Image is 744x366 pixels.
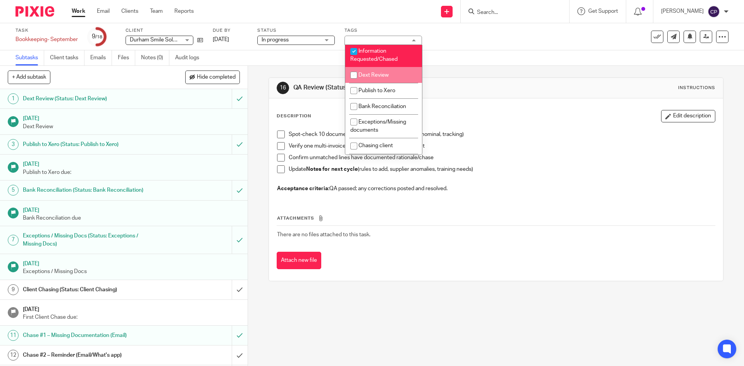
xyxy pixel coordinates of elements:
[358,104,406,109] span: Bank Reconciliation
[95,35,102,39] small: /18
[289,154,715,162] p: Confirm unmatched lines have documented rationale/chase
[23,313,240,321] p: First Client Chase due:
[277,185,715,192] p: QA passed; any corrections posted and resolved.
[50,50,84,65] a: Client tasks
[8,235,19,246] div: 7
[23,139,157,150] h1: Publish to Xero (Status: Publish to Xero)
[213,27,248,34] label: Due by
[289,142,715,150] p: Verify one multi-invoice allocation and one part-payment
[358,72,389,78] span: Dext Review
[289,131,715,138] p: Spot-check 10 documents (or 10%) for accuracy (VAT, nominal, tracking)
[15,27,78,34] label: Task
[23,204,240,214] h1: [DATE]
[289,165,715,173] p: Update (rules to add, supplier anomalies, training needs)
[358,88,395,93] span: Publish to Xero
[197,74,236,81] span: Hide completed
[678,85,715,91] div: Instructions
[23,330,157,341] h1: Chase #1 – Missing Documentation (Email)
[23,158,240,168] h1: [DATE]
[708,5,720,18] img: svg%3E
[185,70,240,84] button: Hide completed
[277,232,370,237] span: There are no files attached to this task.
[23,349,157,361] h1: Chase #2 – Reminder (Email/What's app)
[23,214,240,222] p: Bank Reconciliation due
[213,37,229,42] span: [DATE]
[23,184,157,196] h1: Bank Reconciliation (Status: Bank Reconciliation)
[277,113,311,119] p: Description
[23,230,157,250] h1: Exceptions / Missing Docs (Status: Exceptions / Missing Docs)
[277,82,289,94] div: 16
[15,6,54,17] img: Pixie
[588,9,618,14] span: Get Support
[8,350,19,361] div: 12
[8,330,19,341] div: 11
[130,37,207,43] span: Durham Smile Solutions Limited
[293,84,513,92] h1: QA Review (Status: QA Review)
[23,93,157,105] h1: Dext Review (Status: Dext Review)
[8,93,19,104] div: 1
[8,139,19,150] div: 3
[344,27,422,34] label: Tags
[175,50,205,65] a: Audit logs
[661,110,715,122] button: Edit description
[257,27,335,34] label: Status
[358,143,393,148] span: Chasing client
[306,167,358,172] strong: Notes for next cycle
[277,252,321,269] button: Attach new file
[661,7,704,15] p: [PERSON_NAME]
[23,268,240,275] p: Exceptions / Missing Docs
[97,7,110,15] a: Email
[141,50,169,65] a: Notes (0)
[476,9,546,16] input: Search
[350,119,406,133] span: Exceptions/Missing documents
[92,32,102,41] div: 9
[262,37,289,43] span: In progress
[277,186,329,191] strong: Acceptance criteria:
[23,168,240,176] p: Publish to Xero due:
[350,48,398,62] span: Information Requested/Chased
[15,36,78,43] div: Bookkeeping- September
[72,7,85,15] a: Work
[121,7,138,15] a: Clients
[23,123,240,131] p: Dext Review
[8,185,19,196] div: 5
[118,50,135,65] a: Files
[23,284,157,296] h1: Client Chasing (Status: Client Chasing)
[90,50,112,65] a: Emails
[277,216,314,220] span: Attachments
[15,50,44,65] a: Subtasks
[8,70,50,84] button: + Add subtask
[23,304,240,313] h1: [DATE]
[126,27,203,34] label: Client
[174,7,194,15] a: Reports
[8,284,19,295] div: 9
[150,7,163,15] a: Team
[23,113,240,122] h1: [DATE]
[23,258,240,268] h1: [DATE]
